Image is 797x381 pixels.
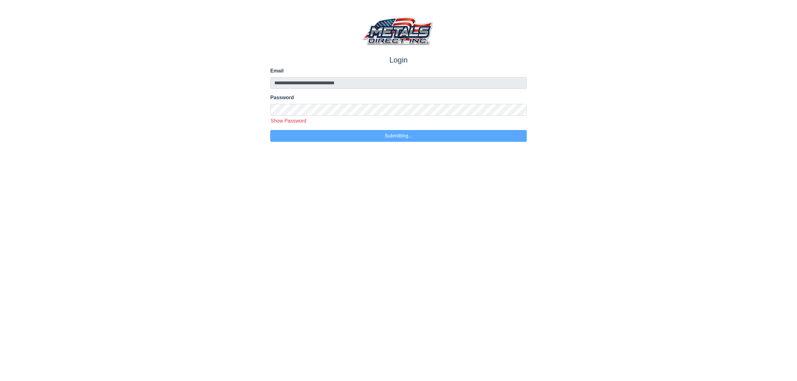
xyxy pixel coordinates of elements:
[385,133,413,138] span: Submitting...
[270,56,526,65] h1: Login
[270,67,526,75] label: Email
[270,94,526,101] label: Password
[271,118,306,123] span: Show Password
[268,117,309,125] button: Show Password
[270,130,526,142] button: Submitting...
